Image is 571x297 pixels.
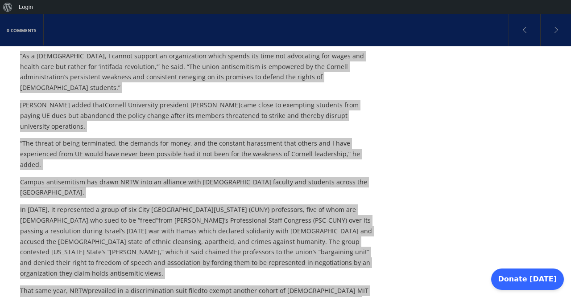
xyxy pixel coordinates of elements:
[88,286,202,295] a: prevailed in a discrimination suit filed
[90,216,158,224] a: who sued to be “freed”
[20,138,374,170] p: “The threat of being terminated, the demands for money, and the constant harassment that others a...
[20,100,374,131] p: [PERSON_NAME] added that came close to exempting students from paying UE dues but abandoned the p...
[20,177,374,198] p: Campus antisemitism has drawn NRTW into an alliance with [DEMOGRAPHIC_DATA] faculty and students ...
[105,101,240,109] a: Cornell University president [PERSON_NAME]
[20,204,374,279] p: In [DATE], it represented a group of six City [GEOGRAPHIC_DATA][US_STATE] (CUNY) professors, five...
[20,51,374,93] p: “As a [DEMOGRAPHIC_DATA], I cannot support an organization which spends its time not advocating f...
